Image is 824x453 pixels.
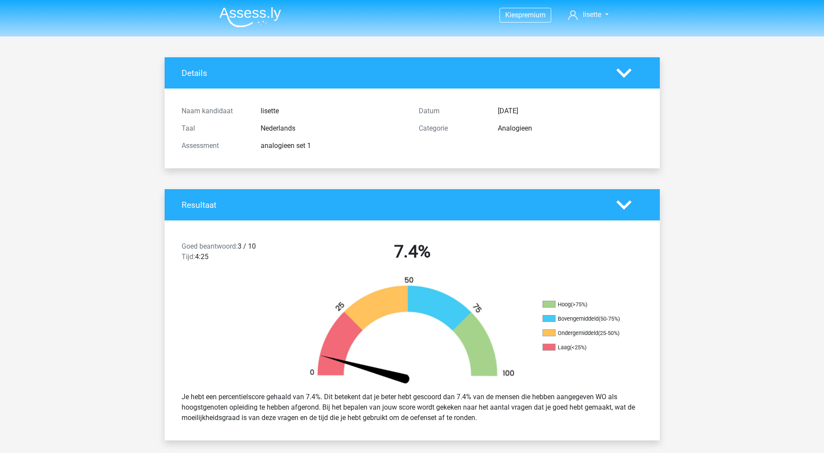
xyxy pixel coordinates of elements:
span: Goed beantwoord: [182,242,238,250]
div: lisette [254,106,412,116]
div: Assessment [175,141,254,151]
div: analogieen set 1 [254,141,412,151]
div: Naam kandidaat [175,106,254,116]
h4: Resultaat [182,200,603,210]
a: Kiespremium [500,9,551,21]
span: Tijd: [182,253,195,261]
div: (25-50%) [598,330,619,336]
div: Taal [175,123,254,134]
div: (50-75%) [599,315,620,322]
div: Je hebt een percentielscore gehaald van 7.4%. Dit betekent dat je beter hebt gescoord dan 7.4% va... [175,388,649,427]
div: Categorie [412,123,491,134]
div: 3 / 10 4:25 [175,241,294,266]
h2: 7.4% [300,241,524,262]
img: Assessly [219,7,281,27]
span: premium [518,11,546,19]
div: (<25%) [570,344,586,351]
li: Bovengemiddeld [543,315,629,323]
h4: Details [182,68,603,78]
img: 7.1507af49f25e.png [295,276,529,385]
div: Datum [412,106,491,116]
div: [DATE] [491,106,649,116]
li: Ondergemiddeld [543,329,629,337]
div: Nederlands [254,123,412,134]
span: Kies [505,11,518,19]
div: Analogieen [491,123,649,134]
div: (>75%) [571,301,587,308]
span: lisette [583,10,601,19]
li: Hoog [543,301,629,309]
a: lisette [565,10,612,20]
li: Laag [543,344,629,351]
